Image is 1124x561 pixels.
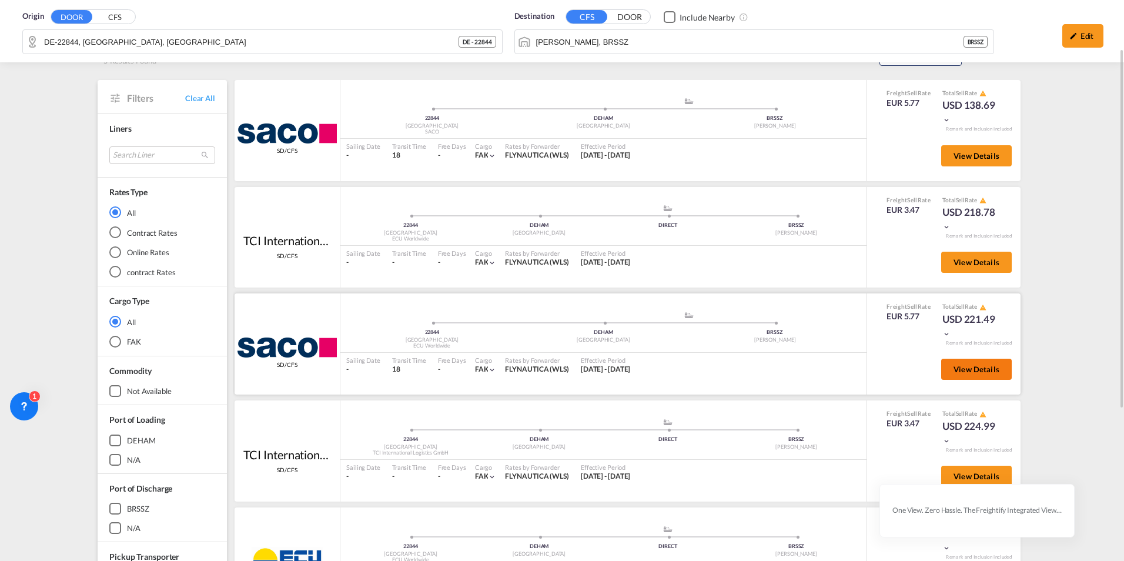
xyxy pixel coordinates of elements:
[505,142,568,151] div: Rates by Forwarder
[907,196,917,203] span: Sell
[887,204,931,216] div: EUR 3.47
[942,409,1001,419] div: Total Rate
[475,356,497,365] div: Cargo
[956,410,965,417] span: Sell
[887,418,931,429] div: EUR 3.47
[581,142,631,151] div: Effective Period
[581,258,631,268] div: 01 Oct 2025 - 31 Dec 2025
[475,365,489,373] span: FAK
[978,303,986,312] button: icon-alert
[978,89,986,98] button: icon-alert
[887,89,931,97] div: Freight Rate
[438,472,440,482] div: -
[956,196,965,203] span: Sell
[109,206,215,218] md-radio-button: All
[109,246,215,258] md-radio-button: Online Rates
[964,36,988,48] div: BRSSZ
[942,544,951,552] md-icon: icon-chevron-down
[346,249,380,258] div: Sailing Date
[954,151,999,161] span: View Details
[346,151,380,161] div: -
[346,356,380,365] div: Sailing Date
[488,473,496,481] md-icon: icon-chevron-down
[505,258,568,268] div: FLYNAUTICA (WLS)
[94,11,135,24] button: CFS
[109,295,149,307] div: Cargo Type
[109,503,215,515] md-checkbox: BRSSZ
[438,365,440,375] div: -
[732,443,861,451] div: [PERSON_NAME]
[475,229,604,237] div: [GEOGRAPHIC_DATA]
[277,146,297,155] span: SD/CFS
[941,145,1012,166] button: View Details
[732,436,861,443] div: BRSSZ
[942,223,951,231] md-icon: icon-chevron-down
[689,329,861,336] div: BRSSZ
[475,142,497,151] div: Cargo
[475,222,604,229] div: DEHAM
[505,356,568,365] div: Rates by Forwarder
[942,330,951,338] md-icon: icon-chevron-down
[392,365,426,375] div: 18
[581,472,631,482] div: 01 Oct 2025 - 31 Dec 2025
[518,122,690,130] div: [GEOGRAPHIC_DATA]
[505,472,568,482] div: FLYNAUTICA (WLS)
[346,258,380,268] div: -
[127,455,140,465] div: N/A
[581,365,631,373] span: [DATE] - [DATE]
[475,249,497,258] div: Cargo
[109,454,215,466] md-checkbox: N/A
[732,543,861,550] div: BRSSZ
[475,543,604,550] div: DEHAM
[942,419,1001,448] div: USD 224.99
[689,122,861,130] div: [PERSON_NAME]
[23,30,502,54] md-input-container: DE-22844, Norderstedt, Schleswig-Holstein
[661,419,675,425] md-icon: assets/icons/custom/ship-fill.svg
[346,235,475,243] div: ECU Worldwide
[518,329,690,336] div: DEHAM
[392,472,426,482] div: -
[907,89,917,96] span: Sell
[109,366,152,376] span: Commodity
[937,447,1021,453] div: Remark and Inclusion included
[942,116,951,124] md-icon: icon-chevron-down
[942,196,1001,205] div: Total Rate
[505,472,568,480] span: FLYNAUTICA (WLS)
[941,359,1012,380] button: View Details
[109,483,172,493] span: Port of Discharge
[937,126,1021,132] div: Remark and Inclusion included
[22,11,44,22] span: Origin
[979,411,986,418] md-icon: icon-alert
[887,302,931,310] div: Freight Rate
[127,435,156,446] div: DEHAM
[127,523,140,533] div: N/A
[887,97,931,109] div: EUR 5.77
[609,11,650,24] button: DOOR
[979,90,986,97] md-icon: icon-alert
[403,543,418,549] span: 22844
[505,365,568,373] span: FLYNAUTICA (WLS)
[941,252,1012,273] button: View Details
[978,196,986,205] button: icon-alert
[237,338,337,358] img: SACO
[438,258,440,268] div: -
[475,258,489,266] span: FAK
[488,366,496,374] md-icon: icon-chevron-down
[109,266,215,278] md-radio-button: contract Rates
[680,12,735,24] div: Include Nearby
[942,205,1001,233] div: USD 218.78
[109,336,215,348] md-radio-button: FAK
[732,229,861,237] div: [PERSON_NAME]
[505,151,568,161] div: FLYNAUTICA (WLS)
[127,503,149,514] div: BRSSZ
[438,142,466,151] div: Free Days
[127,92,185,105] span: Filters
[488,259,496,267] md-icon: icon-chevron-down
[505,249,568,258] div: Rates by Forwarder
[237,123,337,144] img: SACO
[403,436,418,442] span: 22844
[346,342,518,350] div: ECU Worldwide
[475,463,497,472] div: Cargo
[346,229,475,237] div: [GEOGRAPHIC_DATA]
[109,226,215,238] md-radio-button: Contract Rates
